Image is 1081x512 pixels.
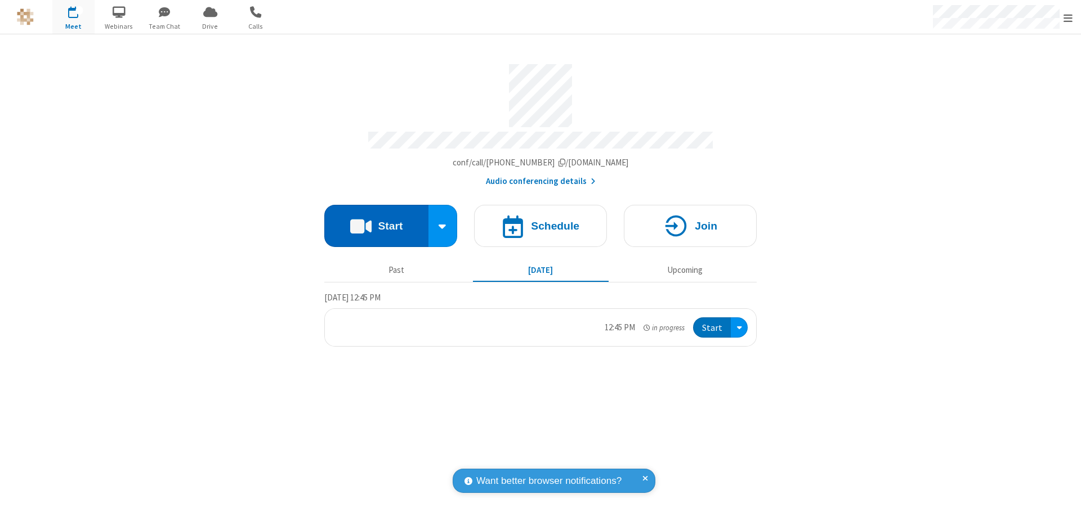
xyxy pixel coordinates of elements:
[453,157,629,168] span: Copy my meeting room link
[324,205,428,247] button: Start
[624,205,757,247] button: Join
[52,21,95,32] span: Meet
[731,317,748,338] div: Open menu
[531,221,579,231] h4: Schedule
[476,474,622,488] span: Want better browser notifications?
[617,259,753,281] button: Upcoming
[324,291,757,347] section: Today's Meetings
[189,21,231,32] span: Drive
[324,292,381,303] span: [DATE] 12:45 PM
[605,321,635,334] div: 12:45 PM
[1053,483,1073,504] iframe: Chat
[235,21,277,32] span: Calls
[428,205,458,247] div: Start conference options
[693,317,731,338] button: Start
[324,56,757,188] section: Account details
[98,21,140,32] span: Webinars
[453,156,629,169] button: Copy my meeting room linkCopy my meeting room link
[695,221,717,231] h4: Join
[329,259,464,281] button: Past
[17,8,34,25] img: QA Selenium DO NOT DELETE OR CHANGE
[144,21,186,32] span: Team Chat
[473,259,609,281] button: [DATE]
[644,322,685,333] em: in progress
[378,221,403,231] h4: Start
[486,175,596,188] button: Audio conferencing details
[474,205,607,247] button: Schedule
[76,6,83,15] div: 1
